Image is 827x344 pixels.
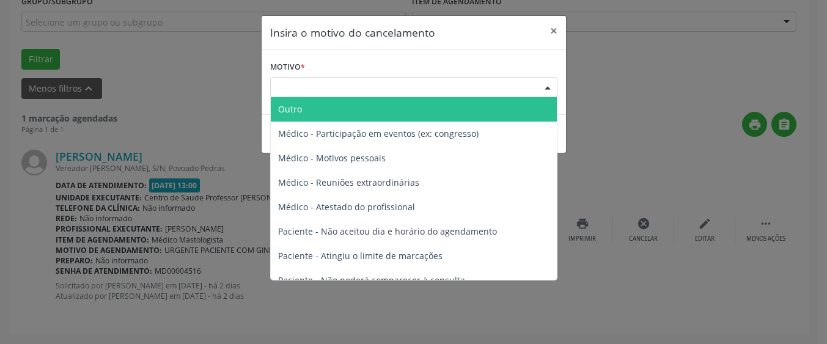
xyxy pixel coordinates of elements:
label: Motivo [270,58,305,77]
span: Paciente - Não poderá comparecer à consulta [278,274,465,286]
span: Médico - Atestado do profissional [278,201,415,213]
h5: Insira o motivo do cancelamento [270,24,435,40]
span: Paciente - Atingiu o limite de marcações [278,250,443,262]
span: Médico - Motivos pessoais [278,152,386,164]
span: Médico - Participação em eventos (ex: congresso) [278,128,479,139]
span: Outro [278,103,302,115]
span: Paciente - Não aceitou dia e horário do agendamento [278,225,497,237]
span: Médico - Reuniões extraordinárias [278,177,419,188]
button: Close [542,16,566,46]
